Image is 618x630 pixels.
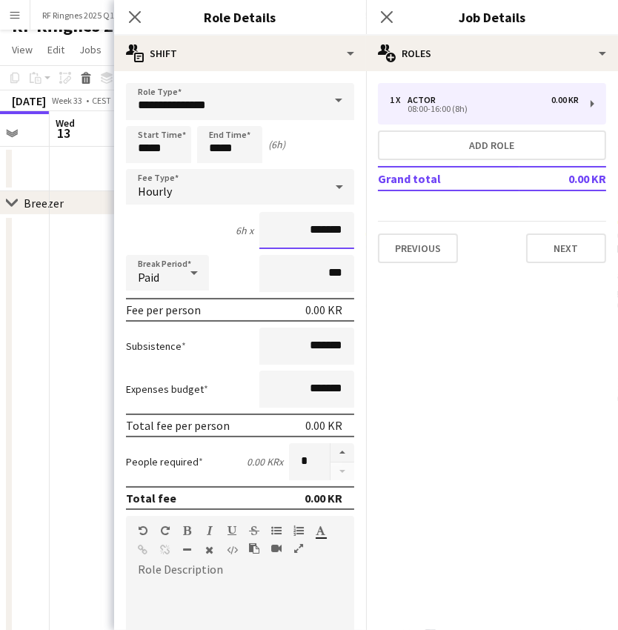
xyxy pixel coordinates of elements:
[249,543,259,554] button: Paste as plain text
[41,40,70,59] a: Edit
[114,7,366,27] h3: Role Details
[378,167,519,190] td: Grand total
[378,130,606,160] button: Add role
[268,138,285,151] div: (6h)
[366,36,618,71] div: Roles
[30,1,143,30] button: RF Ringnes 2025 Q1+Q2
[205,525,215,537] button: Italic
[293,543,304,554] button: Fullscreen
[126,302,201,317] div: Fee per person
[182,525,193,537] button: Bold
[182,544,193,556] button: Horizontal Line
[73,40,107,59] a: Jobs
[366,7,618,27] h3: Job Details
[249,525,259,537] button: Strikethrough
[293,525,304,537] button: Ordered List
[551,95,579,105] div: 0.00 KR
[227,525,237,537] button: Underline
[305,418,342,433] div: 0.00 KR
[24,196,64,210] div: Breezer
[271,543,282,554] button: Insert video
[305,302,342,317] div: 0.00 KR
[247,455,283,468] div: 0.00 KR x
[227,544,237,556] button: HTML Code
[378,233,458,263] button: Previous
[138,184,172,199] span: Hourly
[126,455,203,468] label: People required
[408,95,442,105] div: Actor
[271,525,282,537] button: Unordered List
[526,233,606,263] button: Next
[56,116,75,130] span: Wed
[47,43,64,56] span: Edit
[330,443,354,462] button: Increase
[138,270,159,285] span: Paid
[519,167,606,190] td: 0.00 KR
[160,525,170,537] button: Redo
[305,491,342,505] div: 0.00 KR
[53,125,75,142] span: 13
[49,95,86,106] span: Week 33
[138,525,148,537] button: Undo
[6,40,39,59] a: View
[12,93,46,108] div: [DATE]
[126,382,208,396] label: Expenses budget
[205,544,215,556] button: Clear Formatting
[236,224,253,237] div: 6h x
[79,43,102,56] span: Jobs
[126,491,176,505] div: Total fee
[126,339,186,353] label: Subsistence
[126,418,230,433] div: Total fee per person
[110,40,156,59] a: Comms
[92,95,111,106] div: CEST
[114,36,366,71] div: Shift
[390,105,579,113] div: 08:00-16:00 (8h)
[390,95,408,105] div: 1 x
[12,43,33,56] span: View
[316,525,326,537] button: Text Color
